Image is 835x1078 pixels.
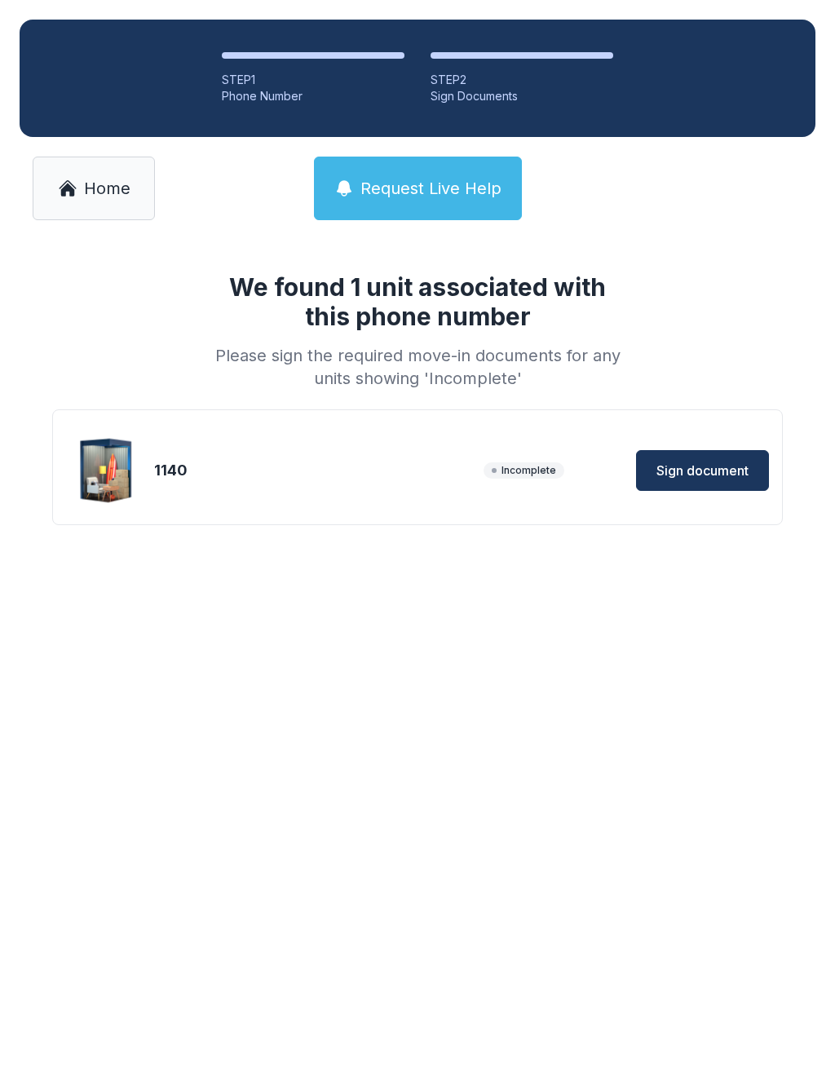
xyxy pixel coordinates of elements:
[84,177,130,200] span: Home
[222,72,404,88] div: STEP 1
[431,88,613,104] div: Sign Documents
[209,344,626,390] div: Please sign the required move-in documents for any units showing 'Incomplete'
[222,88,404,104] div: Phone Number
[484,462,564,479] span: Incomplete
[656,461,749,480] span: Sign document
[431,72,613,88] div: STEP 2
[360,177,501,200] span: Request Live Help
[209,272,626,331] h1: We found 1 unit associated with this phone number
[154,459,477,482] div: 1140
